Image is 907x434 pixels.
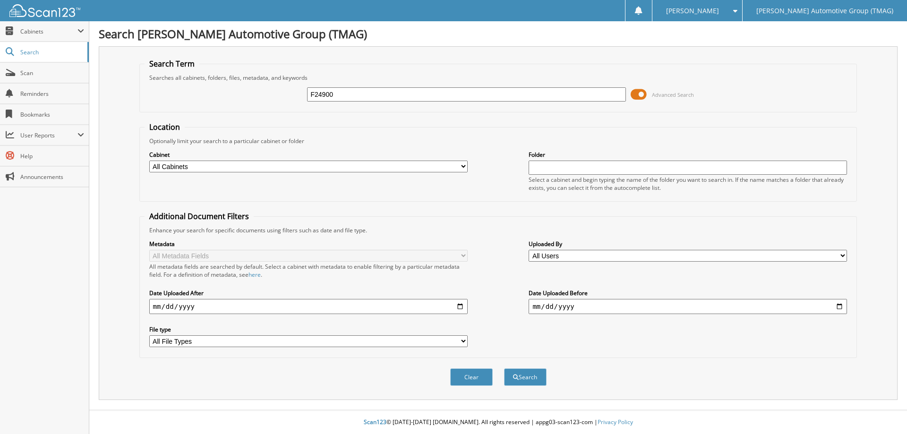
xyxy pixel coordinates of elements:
[598,418,633,426] a: Privacy Policy
[145,122,185,132] legend: Location
[529,151,847,159] label: Folder
[504,368,547,386] button: Search
[145,211,254,221] legend: Additional Document Filters
[20,173,84,181] span: Announcements
[149,289,468,297] label: Date Uploaded After
[529,289,847,297] label: Date Uploaded Before
[20,27,77,35] span: Cabinets
[529,176,847,192] div: Select a cabinet and begin typing the name of the folder you want to search in. If the name match...
[20,111,84,119] span: Bookmarks
[149,325,468,333] label: File type
[149,151,468,159] label: Cabinet
[248,271,261,279] a: here
[9,4,80,17] img: scan123-logo-white.svg
[652,91,694,98] span: Advanced Search
[99,26,898,42] h1: Search [PERSON_NAME] Automotive Group (TMAG)
[20,69,84,77] span: Scan
[756,8,893,14] span: [PERSON_NAME] Automotive Group (TMAG)
[149,299,468,314] input: start
[450,368,493,386] button: Clear
[20,90,84,98] span: Reminders
[145,59,199,69] legend: Search Term
[20,131,77,139] span: User Reports
[666,8,719,14] span: [PERSON_NAME]
[860,389,907,434] iframe: Chat Widget
[20,152,84,160] span: Help
[149,240,468,248] label: Metadata
[145,226,852,234] div: Enhance your search for specific documents using filters such as date and file type.
[145,74,852,82] div: Searches all cabinets, folders, files, metadata, and keywords
[145,137,852,145] div: Optionally limit your search to a particular cabinet or folder
[20,48,83,56] span: Search
[89,411,907,434] div: © [DATE]-[DATE] [DOMAIN_NAME]. All rights reserved | appg03-scan123-com |
[149,263,468,279] div: All metadata fields are searched by default. Select a cabinet with metadata to enable filtering b...
[529,299,847,314] input: end
[364,418,386,426] span: Scan123
[529,240,847,248] label: Uploaded By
